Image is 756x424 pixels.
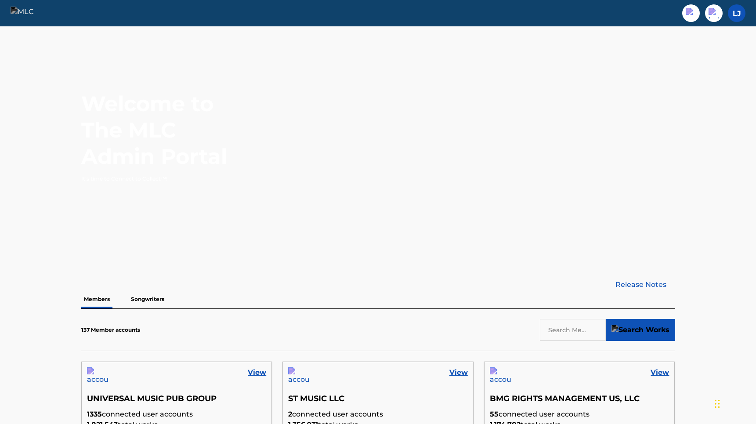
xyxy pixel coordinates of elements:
div: Drag [715,391,720,417]
div: User Menu [728,4,745,22]
p: It's time to Connect to Collect™! [81,175,234,183]
img: MLC Logo [11,7,44,19]
a: Release Notes [615,279,675,290]
h5: UNIVERSAL MUSIC PUB GROUP [87,394,267,409]
img: account [87,367,108,388]
img: help [709,8,719,18]
h1: Welcome to The MLC Admin Portal [81,91,246,170]
img: account [490,367,511,388]
a: Public Search [682,4,700,22]
iframe: Chat Widget [712,382,756,424]
p: connected user accounts [87,409,267,420]
h5: BMG RIGHTS MANAGEMENT US, LLC [490,394,669,409]
img: Search Works [611,325,669,335]
span: 2 [288,410,292,418]
div: Help [705,4,723,22]
a: View [248,367,266,378]
span: 1335 [87,410,102,418]
img: search [686,8,696,18]
p: 137 Member accounts [81,326,140,334]
h5: ST MUSIC LLC [288,394,468,409]
input: Search Members [540,319,606,341]
p: Songwriters [128,290,167,308]
img: account [288,367,309,388]
a: View [651,367,669,378]
span: 55 [490,410,499,418]
p: connected user accounts [490,409,669,420]
a: View [449,367,468,378]
p: connected user accounts [288,409,468,420]
p: Members [81,290,112,308]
